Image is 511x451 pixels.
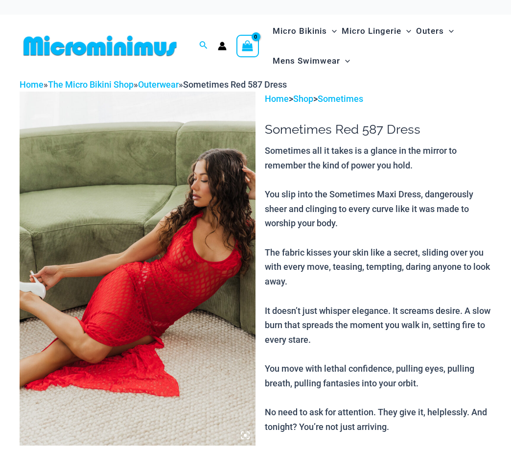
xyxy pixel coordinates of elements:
span: Mens Swimwear [273,48,340,73]
span: Menu Toggle [444,19,454,44]
a: Home [265,94,289,104]
p: > > [265,92,491,106]
h1: Sometimes Red 587 Dress [265,122,491,137]
a: Account icon link [218,42,227,50]
img: Sometimes Red 587 Dress [20,92,255,446]
a: Home [20,79,44,90]
span: Sometimes Red 587 Dress [183,79,287,90]
a: View Shopping Cart, empty [236,35,259,57]
span: Menu Toggle [327,19,337,44]
span: Micro Bikinis [273,19,327,44]
span: » » » [20,79,287,90]
a: Micro BikinisMenu ToggleMenu Toggle [270,16,339,46]
span: Outers [416,19,444,44]
a: Shop [293,94,313,104]
a: Sometimes [318,94,363,104]
span: Micro Lingerie [342,19,401,44]
a: Outerwear [138,79,179,90]
a: Micro LingerieMenu ToggleMenu Toggle [339,16,414,46]
nav: Site Navigation [269,15,491,77]
a: Mens SwimwearMenu ToggleMenu Toggle [270,46,352,76]
a: Search icon link [199,40,208,52]
a: OutersMenu ToggleMenu Toggle [414,16,456,46]
img: MM SHOP LOGO FLAT [20,35,181,57]
span: Menu Toggle [401,19,411,44]
span: Menu Toggle [340,48,350,73]
a: The Micro Bikini Shop [48,79,134,90]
